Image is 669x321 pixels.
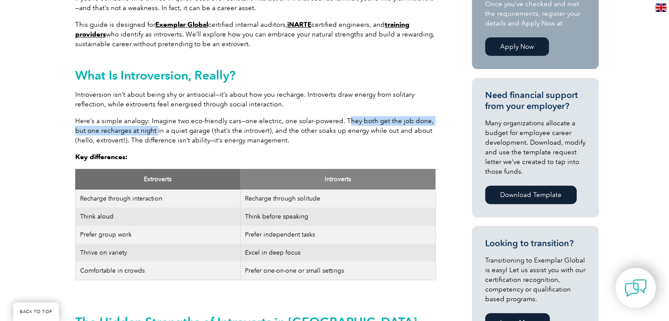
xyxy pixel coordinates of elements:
td: Think aloud [75,208,240,226]
th: Extroverts [75,169,240,190]
strong: Key differences: [75,153,128,161]
a: Apply Now [485,37,549,56]
td: Prefer independent tasks [240,226,435,244]
a: Exemplar Global [155,21,208,29]
td: Thrive on variety [75,244,240,262]
h3: Need financial support from your employer? [485,90,585,112]
p: Here’s a simple analogy: Imagine two eco-friendly cars—one electric, one solar-powered. They both... [75,116,436,145]
h2: What Is Introversion, Really? [75,68,436,82]
td: Prefer one-on-one or small settings [240,262,435,280]
img: contact-chat.png [625,277,647,299]
img: en [655,4,666,12]
p: Introversion isn’t about being shy or antisocial—it’s about how you recharge. Introverts draw ene... [75,90,436,109]
td: Excel in deep focus [240,244,435,262]
td: Comfortable in crowds [75,262,240,280]
a: Download Template [485,186,577,204]
h3: Looking to transition? [485,238,585,249]
a: iNARTE [287,21,311,29]
th: Introverts [240,169,435,190]
td: Recharge through solitude [240,190,435,208]
td: Recharge through interaction [75,190,240,208]
td: Think before speaking [240,208,435,226]
p: Transitioning to Exemplar Global is easy! Let us assist you with our certification recognition, c... [485,255,585,304]
p: Many organizations allocate a budget for employee career development. Download, modify and use th... [485,118,585,176]
p: This guide is designed for certified internal auditors, certified engineers, and who identify as ... [75,20,436,49]
td: Prefer group work [75,226,240,244]
a: BACK TO TOP [13,303,59,321]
